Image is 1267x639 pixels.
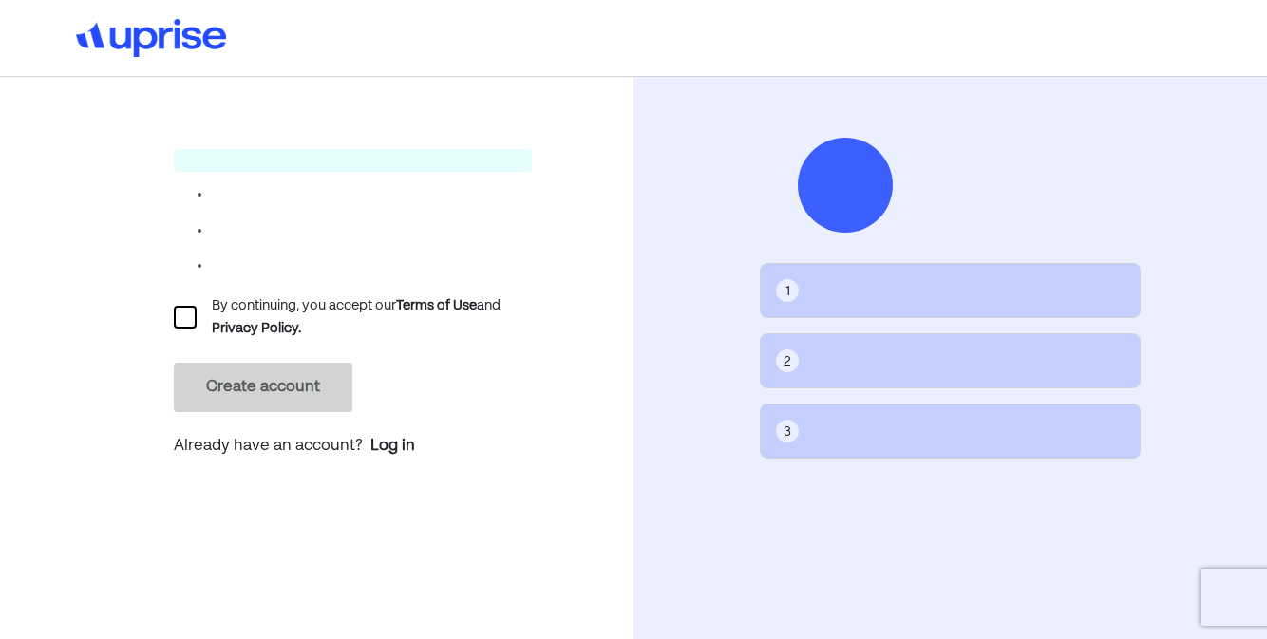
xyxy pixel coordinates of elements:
a: Log in [370,435,415,458]
div: 2 [784,351,791,372]
div: By continuing, you accept our and [212,294,532,340]
p: Already have an account? [174,435,532,460]
div: 1 [785,281,790,302]
div: 3 [784,422,791,442]
button: Create account [174,363,352,412]
div: Terms of Use [396,294,477,317]
div: Privacy Policy. [212,317,301,340]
